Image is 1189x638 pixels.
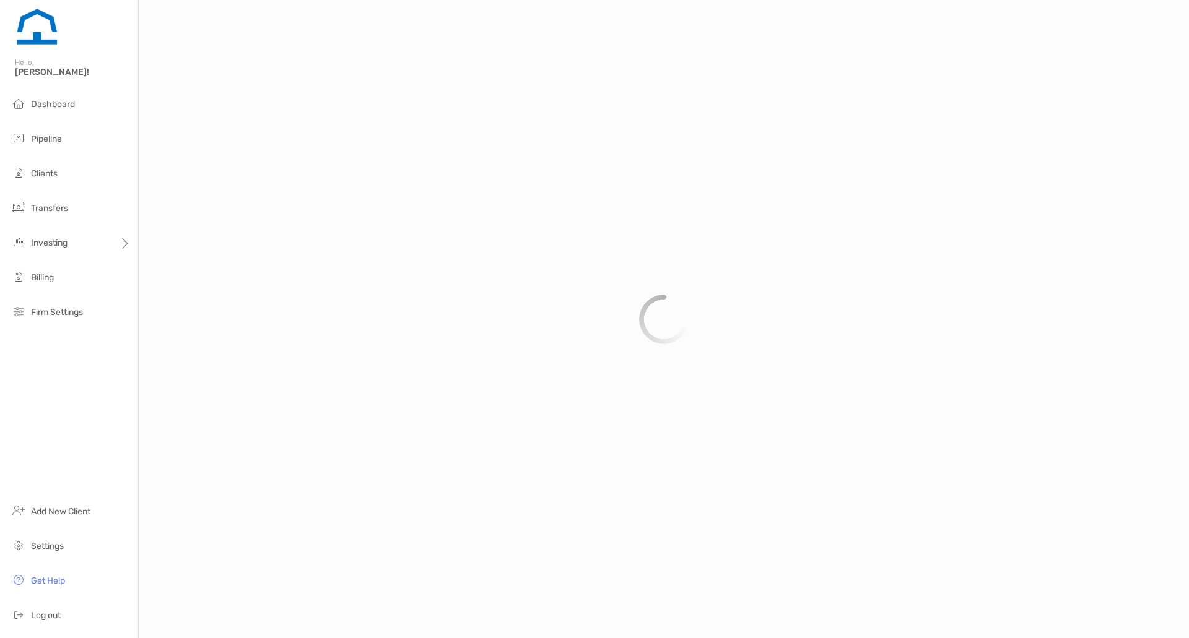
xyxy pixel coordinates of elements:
span: Log out [31,610,61,621]
span: Investing [31,238,68,248]
span: Billing [31,272,54,283]
span: Get Help [31,575,65,586]
span: Pipeline [31,134,62,144]
span: Firm Settings [31,307,83,317]
img: firm-settings icon [11,304,26,319]
img: pipeline icon [11,131,26,145]
span: Clients [31,168,58,179]
img: billing icon [11,269,26,284]
img: get-help icon [11,572,26,587]
img: logout icon [11,607,26,622]
span: Dashboard [31,99,75,110]
img: Zoe Logo [15,5,59,50]
img: settings icon [11,538,26,553]
span: Add New Client [31,506,90,517]
img: clients icon [11,165,26,180]
img: investing icon [11,235,26,249]
img: transfers icon [11,200,26,215]
img: dashboard icon [11,96,26,111]
span: [PERSON_NAME]! [15,67,131,77]
span: Settings [31,541,64,551]
span: Transfers [31,203,68,213]
img: add_new_client icon [11,503,26,518]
